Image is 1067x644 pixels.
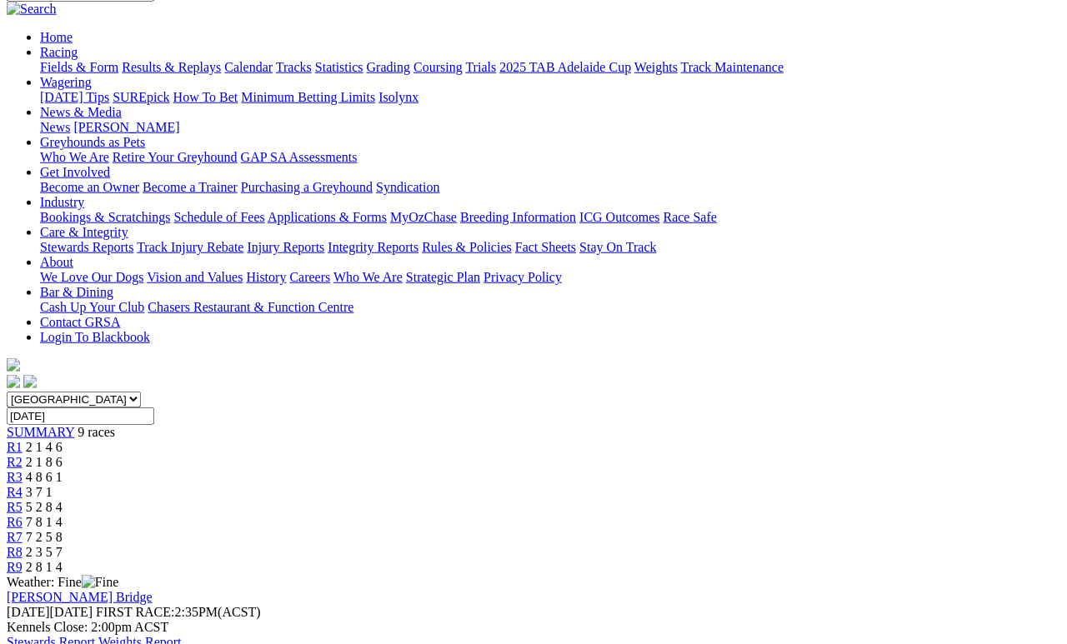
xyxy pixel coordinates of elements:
span: 2 3 5 7 [26,545,63,559]
span: Weather: Fine [7,575,118,589]
a: Racing [40,45,78,59]
span: 2 1 8 6 [26,455,63,469]
a: Fact Sheets [515,240,576,254]
a: How To Bet [173,90,238,104]
a: R6 [7,515,23,529]
a: Stewards Reports [40,240,133,254]
a: Race Safe [663,210,716,224]
a: Injury Reports [247,240,324,254]
img: twitter.svg [23,375,37,388]
span: R2 [7,455,23,469]
span: [DATE] [7,605,50,619]
a: R9 [7,560,23,574]
a: Isolynx [378,90,418,104]
a: Care & Integrity [40,225,128,239]
a: Tracks [276,60,312,74]
div: About [40,270,1060,285]
a: Trials [465,60,496,74]
a: Careers [289,270,330,284]
a: Home [40,30,73,44]
a: R8 [7,545,23,559]
a: [PERSON_NAME] [73,120,179,134]
a: Chasers Restaurant & Function Centre [148,300,353,314]
span: 4 8 6 1 [26,470,63,484]
div: Get Involved [40,180,1060,195]
a: Weights [634,60,678,74]
img: Fine [82,575,118,590]
a: Wagering [40,75,92,89]
a: About [40,255,73,269]
a: Greyhounds as Pets [40,135,145,149]
a: Track Maintenance [681,60,784,74]
span: 3 7 1 [26,485,53,499]
img: Search [7,2,57,17]
div: Industry [40,210,1060,225]
span: 2 8 1 4 [26,560,63,574]
span: FIRST RACE: [96,605,174,619]
div: Racing [40,60,1060,75]
a: Bar & Dining [40,285,113,299]
a: History [246,270,286,284]
span: 7 2 5 8 [26,530,63,544]
div: Wagering [40,90,1060,105]
a: Become an Owner [40,180,139,194]
a: [PERSON_NAME] Bridge [7,590,153,604]
span: 7 8 1 4 [26,515,63,529]
a: 2025 TAB Adelaide Cup [499,60,631,74]
a: Minimum Betting Limits [241,90,375,104]
a: Fields & Form [40,60,118,74]
a: R5 [7,500,23,514]
a: Strategic Plan [406,270,480,284]
a: Syndication [376,180,439,194]
a: MyOzChase [390,210,457,224]
a: Vision and Values [147,270,243,284]
a: Bookings & Scratchings [40,210,170,224]
a: Industry [40,195,84,209]
a: Login To Blackbook [40,330,150,344]
a: Retire Your Greyhound [113,150,238,164]
span: 5 2 8 4 [26,500,63,514]
span: 9 races [78,425,115,439]
a: Stay On Track [579,240,656,254]
a: Applications & Forms [268,210,387,224]
a: R1 [7,440,23,454]
div: Care & Integrity [40,240,1060,255]
a: Integrity Reports [328,240,418,254]
a: Purchasing a Greyhound [241,180,373,194]
span: [DATE] [7,605,93,619]
img: facebook.svg [7,375,20,388]
a: Grading [367,60,410,74]
input: Select date [7,407,154,425]
a: GAP SA Assessments [241,150,358,164]
a: R7 [7,530,23,544]
span: 2:35PM(ACST) [96,605,261,619]
a: Schedule of Fees [173,210,264,224]
a: Calendar [224,60,273,74]
a: Breeding Information [460,210,576,224]
a: We Love Our Dogs [40,270,143,284]
a: Contact GRSA [40,315,120,329]
a: SUMMARY [7,425,74,439]
a: Who We Are [40,150,109,164]
a: Cash Up Your Club [40,300,144,314]
div: Greyhounds as Pets [40,150,1060,165]
a: ICG Outcomes [579,210,659,224]
a: R4 [7,485,23,499]
a: SUREpick [113,90,169,104]
a: News & Media [40,105,122,119]
div: Bar & Dining [40,300,1060,315]
a: R3 [7,470,23,484]
a: Privacy Policy [483,270,562,284]
a: News [40,120,70,134]
a: Rules & Policies [422,240,512,254]
a: Get Involved [40,165,110,179]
